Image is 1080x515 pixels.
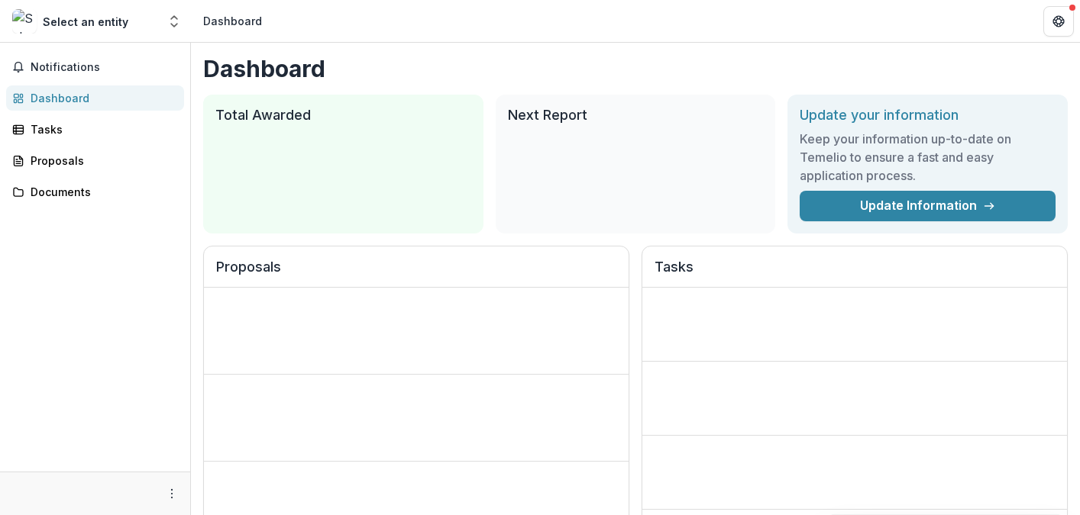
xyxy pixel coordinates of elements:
div: Documents [31,184,172,200]
h2: Next Report [508,107,764,124]
button: Notifications [6,55,184,79]
a: Tasks [6,117,184,142]
h1: Dashboard [203,55,1068,82]
a: Dashboard [6,85,184,111]
h2: Proposals [216,259,616,288]
div: Dashboard [31,90,172,106]
div: Dashboard [203,13,262,29]
h3: Keep your information up-to-date on Temelio to ensure a fast and easy application process. [800,130,1056,185]
button: Open entity switcher [163,6,185,37]
button: Get Help [1043,6,1074,37]
a: Update Information [800,191,1056,221]
img: Select an entity [12,9,37,34]
button: More [163,484,181,503]
div: Proposals [31,153,172,169]
h2: Tasks [655,259,1055,288]
nav: breadcrumb [197,10,268,32]
h2: Total Awarded [215,107,471,124]
h2: Update your information [800,107,1056,124]
span: Notifications [31,61,178,74]
a: Proposals [6,148,184,173]
div: Tasks [31,121,172,137]
a: Documents [6,179,184,204]
div: Select an entity [43,14,128,30]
